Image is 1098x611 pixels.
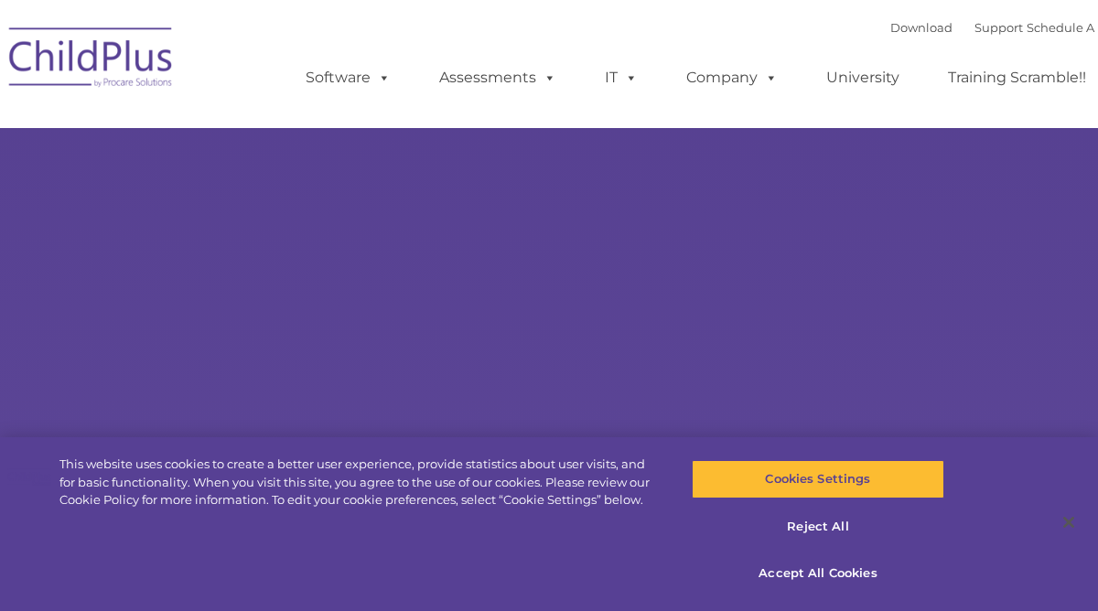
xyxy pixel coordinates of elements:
a: Support [974,20,1023,35]
a: Software [287,59,409,96]
a: IT [587,59,656,96]
button: Cookies Settings [692,460,944,498]
a: Download [890,20,953,35]
button: Accept All Cookies [692,554,944,593]
a: University [808,59,918,96]
a: Company [668,59,796,96]
a: Assessments [421,59,575,96]
div: This website uses cookies to create a better user experience, provide statistics about user visit... [59,456,659,509]
button: Reject All [692,508,944,546]
button: Close [1049,502,1089,542]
